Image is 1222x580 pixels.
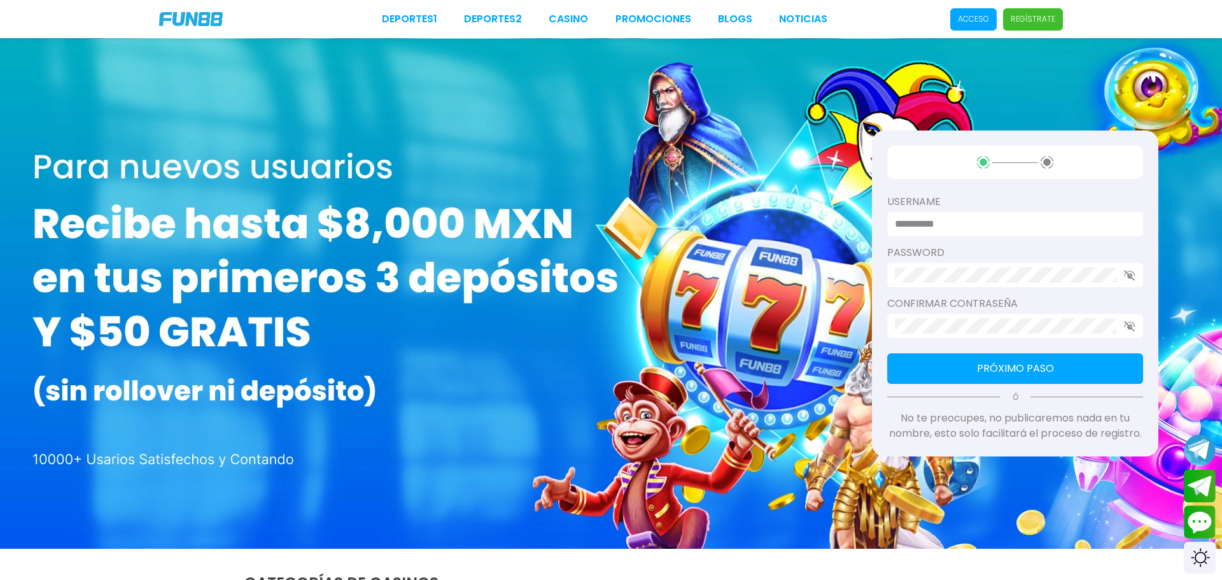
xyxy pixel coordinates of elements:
button: Join telegram channel [1184,434,1216,467]
label: username [887,194,1143,209]
p: No te preocupes, no publicaremos nada en tu nombre, esto solo facilitará el proceso de registro. [887,411,1143,441]
a: CASINO [549,11,588,27]
button: Próximo paso [887,353,1143,384]
a: BLOGS [718,11,752,27]
img: Company Logo [159,12,223,26]
a: Deportes2 [464,11,522,27]
button: Join telegram [1184,470,1216,503]
p: Acceso [958,13,989,25]
div: Switch theme [1184,542,1216,574]
p: Ó [887,392,1143,403]
label: Confirmar contraseña [887,296,1143,311]
a: NOTICIAS [779,11,827,27]
a: Deportes1 [382,11,437,27]
p: Regístrate [1011,13,1055,25]
button: Contact customer service [1184,506,1216,539]
label: password [887,245,1143,260]
a: Promociones [615,11,691,27]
